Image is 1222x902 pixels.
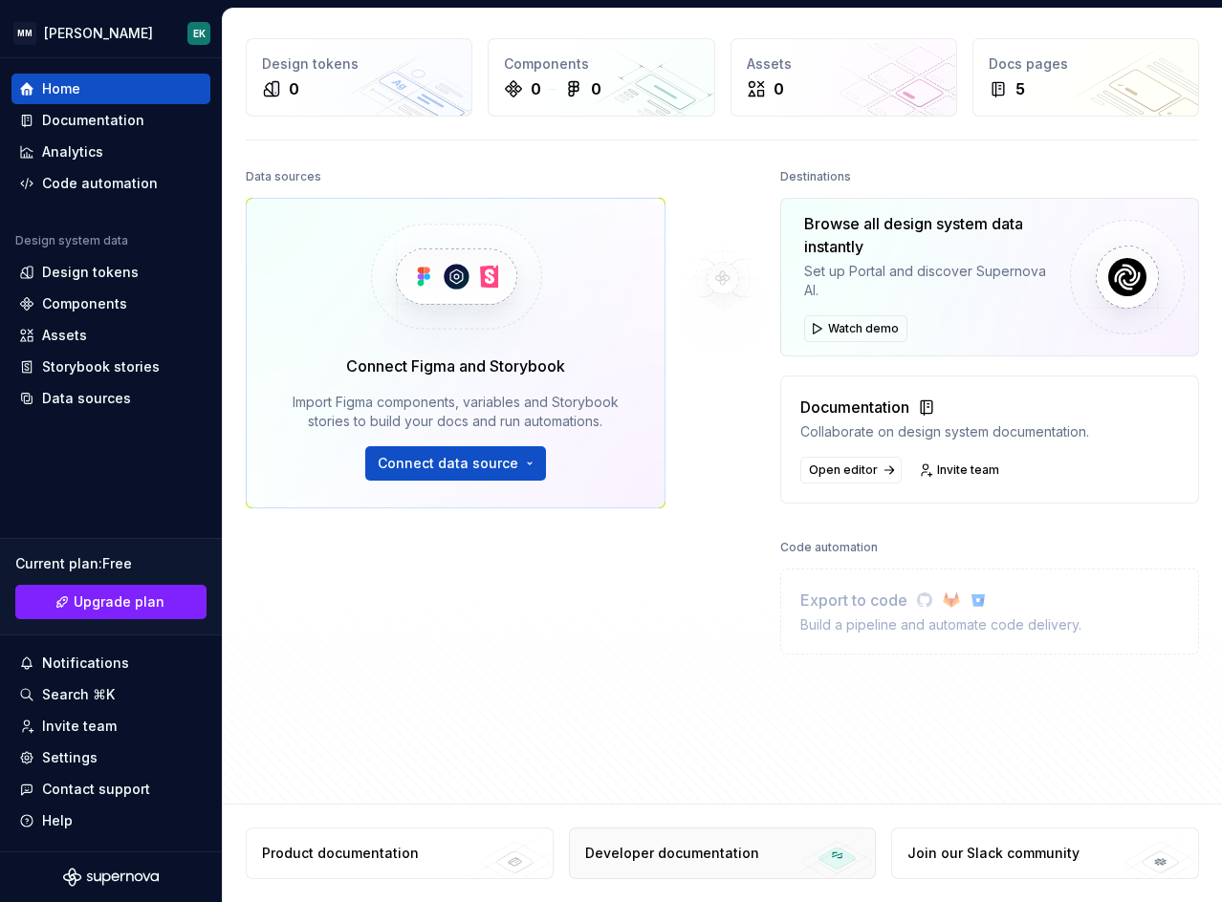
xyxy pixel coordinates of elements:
div: 5 [1015,77,1025,100]
div: Contact support [42,780,150,799]
div: Components [504,54,698,74]
svg: Supernova Logo [63,868,159,887]
div: Components [42,294,127,313]
div: [PERSON_NAME] [44,24,153,43]
div: Current plan : Free [15,554,207,573]
div: Set up Portal and discover Supernova AI. [804,262,1056,300]
a: Developer documentation [569,827,877,879]
div: Notifications [42,654,129,673]
a: Product documentation [246,827,554,879]
div: Collaborate on design system documentation. [800,422,1089,441]
div: Data sources [246,163,321,190]
div: Browse all design system data instantly [804,212,1056,258]
a: Join our Slack community [891,827,1199,879]
span: Watch demo [828,321,899,336]
a: Documentation [11,105,210,136]
div: Search ⌘K [42,685,115,704]
div: 0 [774,77,784,100]
span: Upgrade plan [74,592,164,612]
span: Invite team [937,462,999,478]
div: Join our Slack community [907,844,1080,863]
button: Search ⌘K [11,679,210,710]
a: Code automation [11,168,210,199]
a: Invite team [11,711,210,741]
div: Design tokens [42,263,139,282]
a: Home [11,74,210,104]
a: Open editor [800,457,902,483]
div: Analytics [42,142,103,161]
a: Design tokens0 [246,38,472,117]
a: Components [11,289,210,319]
a: Docs pages5 [972,38,1199,117]
div: Code automation [780,534,878,561]
div: Connect Figma and Storybook [346,354,565,377]
div: Design tokens [262,54,456,74]
a: Design tokens [11,257,210,288]
div: 0 [289,77,299,100]
div: Import Figma components, variables and Storybook stories to build your docs and run automations. [273,393,638,431]
div: Settings [42,748,98,767]
div: Developer documentation [585,844,759,863]
div: Documentation [800,396,1089,419]
div: Design system data [15,233,128,248]
div: Assets [747,54,941,74]
a: Assets0 [731,38,957,117]
button: Connect data source [365,446,546,481]
a: Analytics [11,137,210,167]
div: 0 [531,77,541,100]
div: Home [42,79,80,98]
div: 0 [591,77,601,100]
a: Components00 [488,38,714,117]
div: Destinations [780,163,851,190]
button: Notifications [11,648,210,678]
div: Assets [42,326,87,345]
div: Help [42,811,73,830]
div: Data sources [42,389,131,408]
div: Product documentation [262,844,419,863]
button: MM[PERSON_NAME]EK [4,12,218,54]
div: Docs pages [989,54,1183,74]
a: Storybook stories [11,352,210,382]
button: Help [11,805,210,836]
div: Build a pipeline and automate code delivery. [800,615,1081,634]
div: Invite team [42,717,117,736]
div: Documentation [42,111,144,130]
span: Open editor [809,462,878,478]
a: Invite team [913,457,1008,483]
div: Export to code [800,589,1081,612]
div: Storybook stories [42,357,160,376]
button: Watch demo [804,315,907,342]
button: Contact support [11,774,210,805]
a: Assets [11,320,210,351]
span: Connect data source [378,454,518,473]
a: Upgrade plan [15,585,207,619]
a: Data sources [11,383,210,414]
a: Settings [11,742,210,773]
div: Code automation [42,174,158,193]
div: MM [13,22,36,45]
div: EK [193,26,206,41]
